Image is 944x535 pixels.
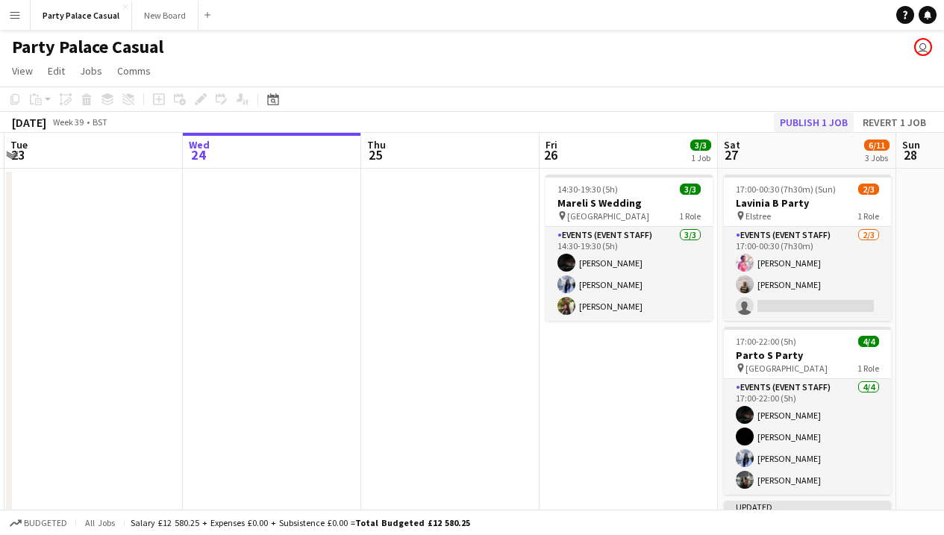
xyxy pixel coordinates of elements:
[543,146,557,163] span: 26
[858,184,879,195] span: 2/3
[24,518,67,528] span: Budgeted
[49,116,87,128] span: Week 39
[6,61,39,81] a: View
[902,138,920,151] span: Sun
[48,64,65,78] span: Edit
[774,113,854,132] button: Publish 1 job
[93,116,107,128] div: BST
[365,146,386,163] span: 25
[745,210,771,222] span: Elstree
[355,517,470,528] span: Total Budgeted £12 580.25
[557,184,618,195] span: 14:30-19:30 (5h)
[546,175,713,321] app-job-card: 14:30-19:30 (5h)3/3Mareli S Wedding [GEOGRAPHIC_DATA]1 RoleEvents (Event Staff)3/314:30-19:30 (5h...
[724,327,891,495] app-job-card: 17:00-22:00 (5h)4/4Parto S Party [GEOGRAPHIC_DATA]1 RoleEvents (Event Staff)4/417:00-22:00 (5h)[P...
[857,210,879,222] span: 1 Role
[858,336,879,347] span: 4/4
[74,61,108,81] a: Jobs
[8,146,28,163] span: 23
[745,363,828,374] span: [GEOGRAPHIC_DATA]
[724,196,891,210] h3: Lavinia B Party
[857,363,879,374] span: 1 Role
[10,138,28,151] span: Tue
[546,138,557,151] span: Fri
[900,146,920,163] span: 28
[546,227,713,321] app-card-role: Events (Event Staff)3/314:30-19:30 (5h)[PERSON_NAME][PERSON_NAME][PERSON_NAME]
[80,64,102,78] span: Jobs
[736,336,796,347] span: 17:00-22:00 (5h)
[567,210,649,222] span: [GEOGRAPHIC_DATA]
[724,379,891,495] app-card-role: Events (Event Staff)4/417:00-22:00 (5h)[PERSON_NAME][PERSON_NAME][PERSON_NAME][PERSON_NAME]
[914,38,932,56] app-user-avatar: Nicole Nkansah
[12,115,46,130] div: [DATE]
[189,138,210,151] span: Wed
[7,515,69,531] button: Budgeted
[12,64,33,78] span: View
[111,61,157,81] a: Comms
[680,184,701,195] span: 3/3
[132,1,199,30] button: New Board
[865,152,889,163] div: 3 Jobs
[724,348,891,362] h3: Parto S Party
[367,138,386,151] span: Thu
[722,146,740,163] span: 27
[131,517,470,528] div: Salary £12 580.25 + Expenses £0.00 + Subsistence £0.00 =
[736,184,836,195] span: 17:00-00:30 (7h30m) (Sun)
[12,36,163,58] h1: Party Palace Casual
[31,1,132,30] button: Party Palace Casual
[864,140,890,151] span: 6/11
[724,501,891,513] div: Updated
[82,517,118,528] span: All jobs
[117,64,151,78] span: Comms
[857,113,932,132] button: Revert 1 job
[724,227,891,321] app-card-role: Events (Event Staff)2/317:00-00:30 (7h30m)[PERSON_NAME][PERSON_NAME]
[42,61,71,81] a: Edit
[546,196,713,210] h3: Mareli S Wedding
[724,175,891,321] app-job-card: 17:00-00:30 (7h30m) (Sun)2/3Lavinia B Party Elstree1 RoleEvents (Event Staff)2/317:00-00:30 (7h30...
[679,210,701,222] span: 1 Role
[690,140,711,151] span: 3/3
[187,146,210,163] span: 24
[724,138,740,151] span: Sat
[691,152,710,163] div: 1 Job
